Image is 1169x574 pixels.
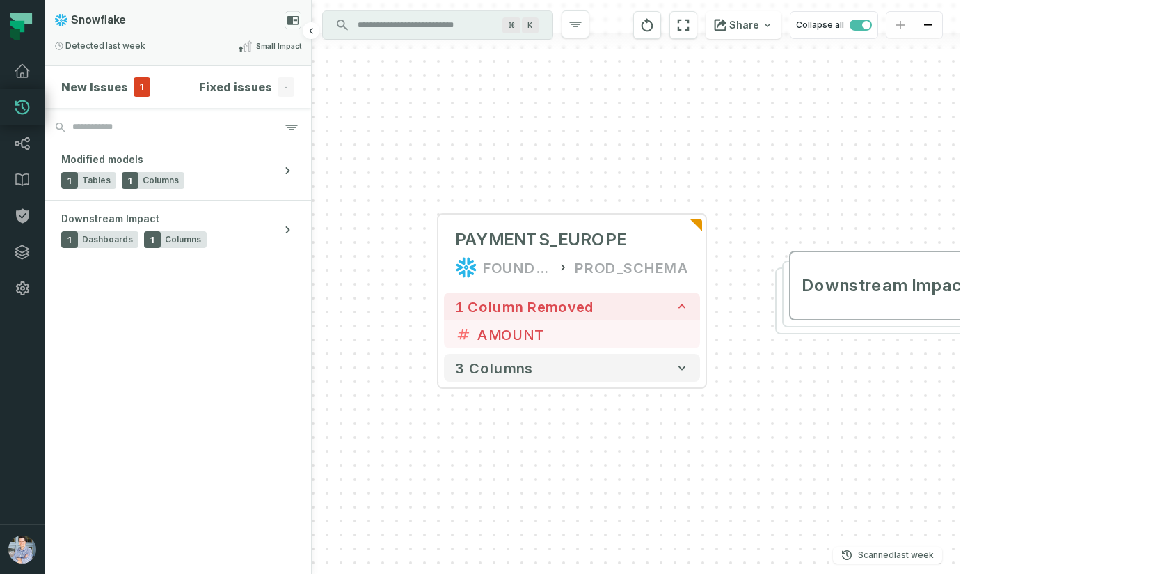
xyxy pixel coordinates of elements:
span: 3 columns [455,359,533,376]
span: AMOUNT [477,324,689,345]
span: Press ⌘ + K to focus the search bar [522,17,539,33]
relative-time: Sep 7, 2025, 5:46 PM GMT+3 [894,550,934,560]
div: PROD_SCHEMA [575,256,689,279]
span: Press ⌘ + K to focus the search bar [502,17,520,33]
span: Snowflake [71,15,126,26]
span: 1 [61,172,78,189]
span: Dashboards [82,234,133,245]
span: PAYMENTS_EUROPE [455,228,626,251]
span: Columns [143,175,179,186]
button: Downstream Impact [789,251,1056,320]
button: Hide browsing panel [303,22,319,39]
span: Small Impact [256,41,301,52]
span: - [278,77,294,97]
button: Scanned[DATE] 5:46:32 PM [833,547,942,564]
span: Tables [82,175,111,186]
h4: Fixed issues [199,79,272,95]
relative-time: Sep 7, 2025, 8:46 PM GMT+3 [106,40,145,52]
button: AMOUNT [444,320,700,348]
span: decimal [455,326,472,343]
button: Collapse all [790,11,878,39]
span: 1 [144,231,161,248]
div: FOUNDATIONAL_DB [483,256,551,279]
button: Share [706,11,781,39]
p: Scanned [858,548,934,562]
button: Downstream Impact1Dashboards1Columns [45,201,311,259]
span: 1 [61,231,78,248]
img: avatar of Alon Nafta [8,536,36,564]
button: zoom out [914,12,942,39]
h4: New Issues [61,79,128,95]
span: Detected [54,40,145,52]
span: 1 column removed [455,298,594,315]
span: Downstream Impact [802,274,967,297]
button: Modified models1Tables1Columns [45,141,311,200]
span: 1 [134,77,150,97]
span: Modified models [61,153,143,166]
span: Columns [165,234,201,245]
span: 1 [122,172,138,189]
span: Downstream Impact [61,212,159,226]
button: New Issues1Fixed issues- [61,77,294,97]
